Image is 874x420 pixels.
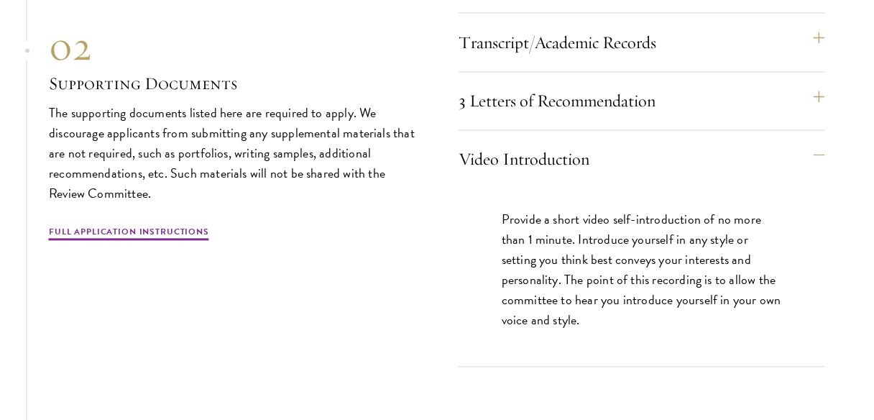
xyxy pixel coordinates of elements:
[49,104,415,204] p: The supporting documents listed here are required to apply. We discourage applicants from submitt...
[459,142,825,177] button: Video Introduction
[49,226,209,243] a: Full Application Instructions
[459,84,825,119] button: 3 Letters of Recommendation
[49,22,415,72] div: 02
[459,25,825,60] button: Transcript/Academic Records
[502,210,782,331] p: Provide a short video self-introduction of no more than 1 minute. Introduce yourself in any style...
[49,72,415,96] h3: Supporting Documents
